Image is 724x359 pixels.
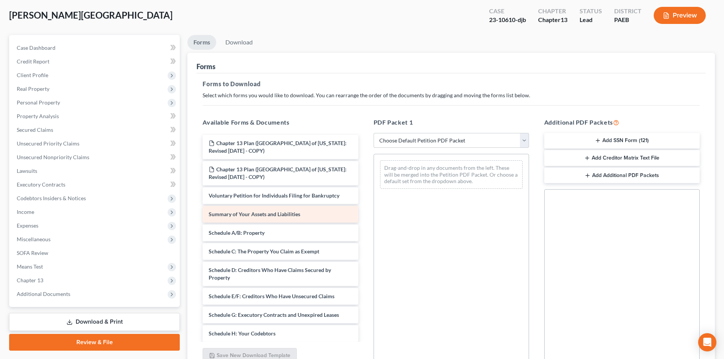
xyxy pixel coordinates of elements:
[11,164,180,178] a: Lawsuits
[17,99,60,106] span: Personal Property
[17,209,34,215] span: Income
[11,123,180,137] a: Secured Claims
[544,118,700,127] h5: Additional PDF Packets
[489,16,526,24] div: 23-10610-djb
[544,150,700,166] button: Add Creditor Matrix Text File
[209,192,339,199] span: Voluntary Petition for Individuals Filing for Bankruptcy
[209,166,347,180] span: Chapter 13 Plan ([GEOGRAPHIC_DATA] of [US_STATE]: Revised [DATE] - COPY)
[203,79,700,89] h5: Forms to Download
[614,7,642,16] div: District
[203,118,358,127] h5: Available Forms & Documents
[561,16,567,23] span: 13
[374,118,529,127] h5: PDF Packet 1
[580,16,602,24] div: Lead
[489,7,526,16] div: Case
[11,246,180,260] a: SOFA Review
[209,248,319,255] span: Schedule C: The Property You Claim as Exempt
[538,16,567,24] div: Chapter
[11,150,180,164] a: Unsecured Nonpriority Claims
[17,154,89,160] span: Unsecured Nonpriority Claims
[9,313,180,331] a: Download & Print
[17,250,48,256] span: SOFA Review
[209,293,334,299] span: Schedule E/F: Creditors Who Have Unsecured Claims
[17,236,51,242] span: Miscellaneous
[209,267,331,281] span: Schedule D: Creditors Who Have Claims Secured by Property
[17,195,86,201] span: Codebtors Insiders & Notices
[614,16,642,24] div: PAEB
[209,229,265,236] span: Schedule A/B: Property
[219,35,259,50] a: Download
[17,58,49,65] span: Credit Report
[17,127,53,133] span: Secured Claims
[17,85,49,92] span: Real Property
[9,9,173,21] span: [PERSON_NAME][GEOGRAPHIC_DATA]
[698,333,716,351] div: Open Intercom Messenger
[17,168,37,174] span: Lawsuits
[17,277,43,283] span: Chapter 13
[209,312,339,318] span: Schedule G: Executory Contracts and Unexpired Leases
[11,109,180,123] a: Property Analysis
[17,181,65,188] span: Executory Contracts
[380,160,523,189] div: Drag-and-drop in any documents from the left. These will be merged into the Petition PDF Packet. ...
[544,133,700,149] button: Add SSN Form (121)
[209,211,300,217] span: Summary of Your Assets and Liabilities
[9,334,180,351] a: Review & File
[11,55,180,68] a: Credit Report
[203,92,700,99] p: Select which forms you would like to download. You can rearrange the order of the documents by dr...
[17,44,55,51] span: Case Dashboard
[11,178,180,191] a: Executory Contracts
[11,137,180,150] a: Unsecured Priority Claims
[544,168,700,183] button: Add Additional PDF Packets
[209,140,347,154] span: Chapter 13 Plan ([GEOGRAPHIC_DATA] of [US_STATE]: Revised [DATE] - COPY)
[209,330,276,337] span: Schedule H: Your Codebtors
[17,291,70,297] span: Additional Documents
[196,62,215,71] div: Forms
[17,113,59,119] span: Property Analysis
[17,222,38,229] span: Expenses
[187,35,216,50] a: Forms
[17,140,79,147] span: Unsecured Priority Claims
[17,72,48,78] span: Client Profile
[580,7,602,16] div: Status
[654,7,706,24] button: Preview
[538,7,567,16] div: Chapter
[17,263,43,270] span: Means Test
[11,41,180,55] a: Case Dashboard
